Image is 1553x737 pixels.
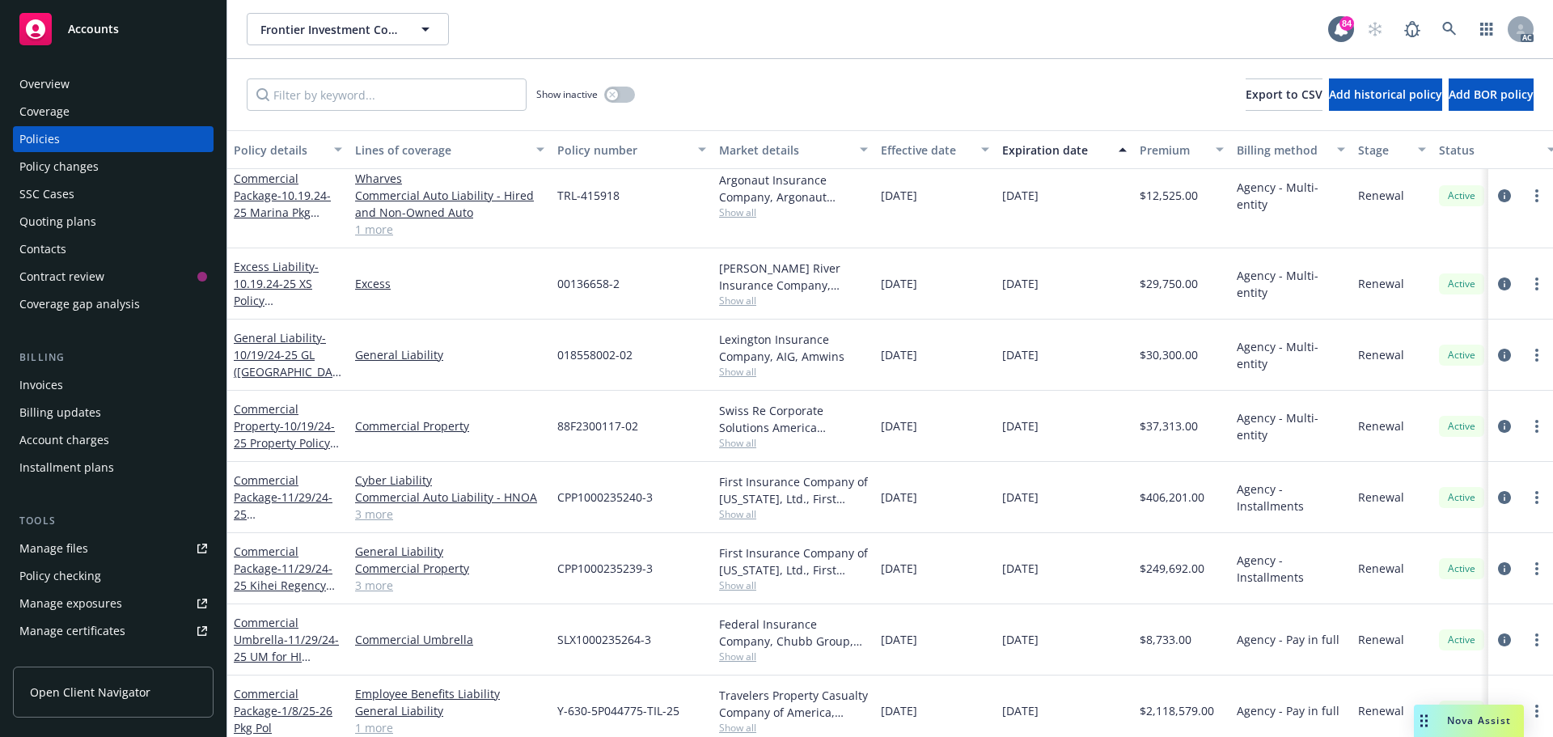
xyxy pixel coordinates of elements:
[1495,417,1514,436] a: circleInformation
[19,154,99,180] div: Policy changes
[557,142,688,159] div: Policy number
[1358,142,1408,159] div: Stage
[19,209,96,235] div: Quoting plans
[1140,142,1206,159] div: Premium
[355,702,544,719] a: General Liability
[355,577,544,594] a: 3 more
[1447,714,1511,727] span: Nova Assist
[13,618,214,644] a: Manage certificates
[13,209,214,235] a: Quoting plans
[1445,188,1478,203] span: Active
[1359,13,1391,45] a: Start snowing
[1495,345,1514,365] a: circleInformation
[881,275,917,292] span: [DATE]
[881,702,917,719] span: [DATE]
[557,489,653,506] span: CPP1000235240-3
[1133,130,1230,169] button: Premium
[355,142,527,159] div: Lines of coverage
[1358,631,1404,648] span: Renewal
[1002,346,1039,363] span: [DATE]
[13,427,214,453] a: Account charges
[1495,274,1514,294] a: circleInformation
[551,130,713,169] button: Policy number
[355,417,544,434] a: Commercial Property
[719,578,868,592] span: Show all
[19,181,74,207] div: SSC Cases
[234,686,332,735] a: Commercial Package
[1527,559,1547,578] a: more
[1237,338,1345,372] span: Agency - Multi-entity
[13,126,214,152] a: Policies
[19,372,63,398] div: Invoices
[19,71,70,97] div: Overview
[1140,631,1191,648] span: $8,733.00
[1140,702,1214,719] span: $2,118,579.00
[1230,130,1352,169] button: Billing method
[247,13,449,45] button: Frontier Investment Corporation
[1358,702,1404,719] span: Renewal
[1002,489,1039,506] span: [DATE]
[719,650,868,663] span: Show all
[1140,560,1204,577] span: $249,692.00
[13,154,214,180] a: Policy changes
[13,181,214,207] a: SSC Cases
[355,187,544,221] a: Commercial Auto Liability - Hired and Non-Owned Auto
[881,560,917,577] span: [DATE]
[1445,561,1478,576] span: Active
[719,436,868,450] span: Show all
[881,417,917,434] span: [DATE]
[1414,705,1434,737] div: Drag to move
[1445,633,1478,647] span: Active
[557,346,633,363] span: 018558002-02
[355,346,544,363] a: General Liability
[1358,187,1404,204] span: Renewal
[1527,488,1547,507] a: more
[1002,275,1039,292] span: [DATE]
[13,400,214,426] a: Billing updates
[557,702,679,719] span: Y-630-5P044775-TIL-25
[234,330,339,396] a: General Liability
[1329,78,1442,111] button: Add historical policy
[1470,13,1503,45] a: Switch app
[1358,560,1404,577] span: Renewal
[13,563,214,589] a: Policy checking
[719,294,868,307] span: Show all
[13,591,214,616] span: Manage exposures
[1339,16,1354,31] div: 84
[349,130,551,169] button: Lines of coverage
[234,632,339,681] span: - 11/29/24-25 UM for HI Properties
[1358,346,1404,363] span: Renewal
[234,259,339,342] a: Excess Liability
[1237,267,1345,301] span: Agency - Multi-entity
[1495,488,1514,507] a: circleInformation
[1527,186,1547,205] a: more
[881,346,917,363] span: [DATE]
[68,23,119,36] span: Accounts
[19,264,104,290] div: Contract review
[355,631,544,648] a: Commercial Umbrella
[1140,187,1198,204] span: $12,525.00
[355,543,544,560] a: General Liability
[1449,87,1534,102] span: Add BOR policy
[13,291,214,317] a: Coverage gap analysis
[19,536,88,561] div: Manage files
[1495,186,1514,205] a: circleInformation
[19,99,70,125] div: Coverage
[1002,417,1039,434] span: [DATE]
[19,563,101,589] div: Policy checking
[1527,274,1547,294] a: more
[227,130,349,169] button: Policy details
[13,349,214,366] div: Billing
[719,473,868,507] div: First Insurance Company of [US_STATE], Ltd., First Insurance Company of [US_STATE], Alliant Insur...
[1527,345,1547,365] a: more
[19,236,66,262] div: Contacts
[355,153,544,187] a: Commercial Property - Piers & Wharves
[719,331,868,365] div: Lexington Insurance Company, AIG, Amwins
[1445,490,1478,505] span: Active
[1002,187,1039,204] span: [DATE]
[247,78,527,111] input: Filter by keyword...
[19,400,101,426] div: Billing updates
[13,99,214,125] a: Coverage
[1433,13,1466,45] a: Search
[719,260,868,294] div: [PERSON_NAME] River Insurance Company, [PERSON_NAME] River Group, Amwins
